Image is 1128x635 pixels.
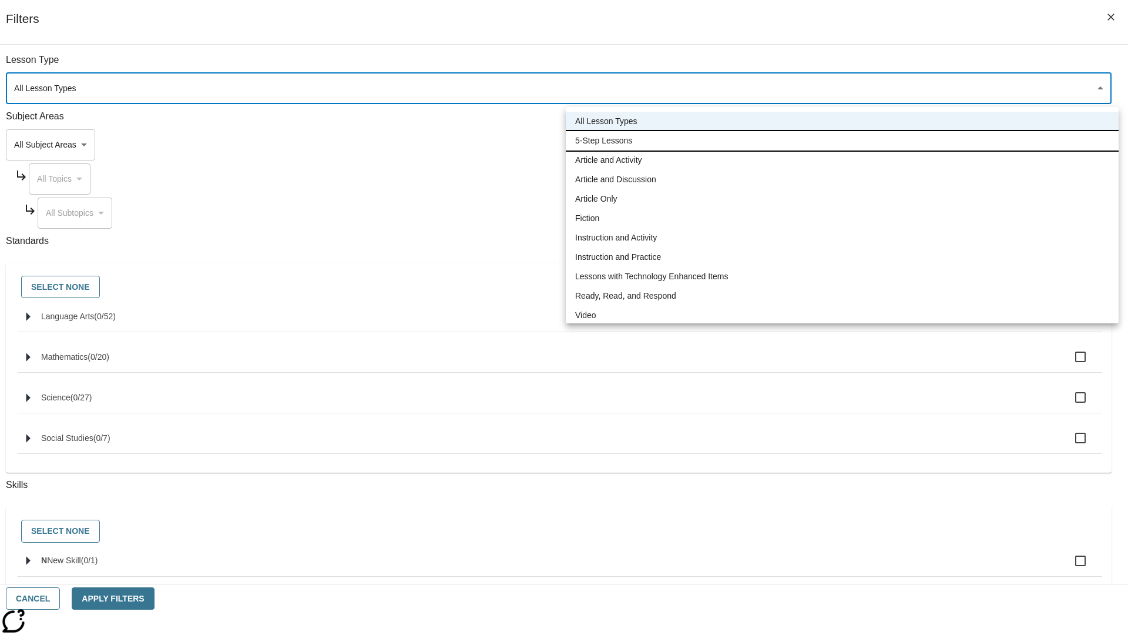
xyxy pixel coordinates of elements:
li: Ready, Read, and Respond [566,286,1119,306]
li: Article Only [566,189,1119,209]
li: Article and Activity [566,151,1119,170]
li: Fiction [566,209,1119,228]
li: Instruction and Practice [566,248,1119,267]
li: Video [566,306,1119,325]
li: Instruction and Activity [566,228,1119,248]
li: Lessons with Technology Enhanced Items [566,267,1119,286]
ul: Select a lesson type [566,107,1119,330]
li: 5-Step Lessons [566,131,1119,151]
li: All Lesson Types [566,112,1119,131]
li: Article and Discussion [566,170,1119,189]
